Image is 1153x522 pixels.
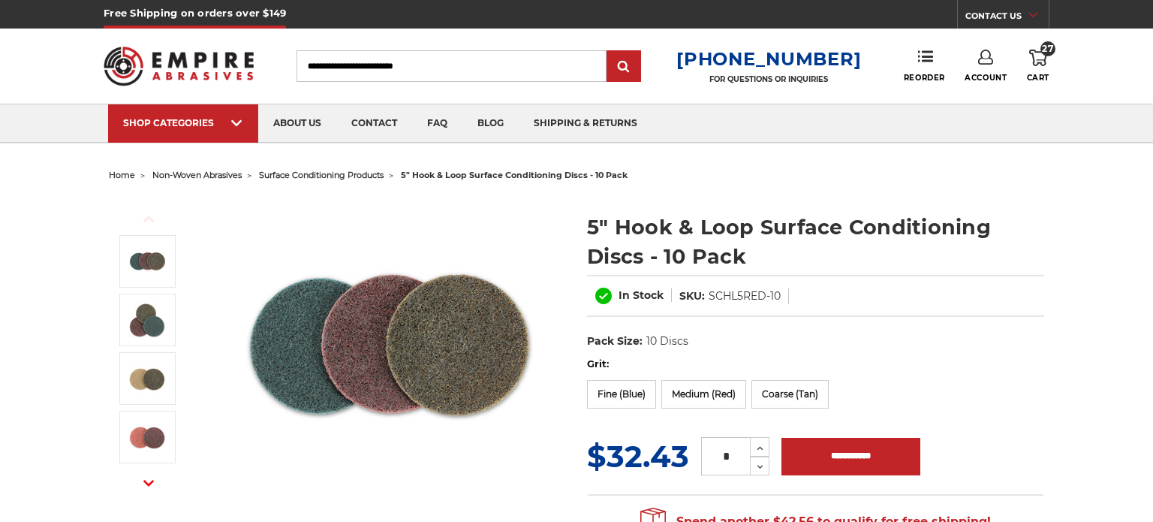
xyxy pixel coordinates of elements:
[904,50,945,82] a: Reorder
[709,288,781,304] dd: SCHL5RED-10
[462,104,519,143] a: blog
[128,301,166,339] img: 5 inch non woven scotchbrite discs
[128,360,166,397] img: coarse tan 5 inch hook and loop surface conditioning disc
[123,117,243,128] div: SHOP CATEGORIES
[258,104,336,143] a: about us
[676,48,861,70] a: [PHONE_NUMBER]
[965,73,1007,83] span: Account
[587,333,643,349] dt: Pack Size:
[587,357,1044,372] label: Grit:
[336,104,412,143] a: contact
[259,170,384,180] a: surface conditioning products
[676,74,861,84] p: FOR QUESTIONS OR INQUIRIES
[104,37,254,95] img: Empire Abrasives
[128,418,166,456] img: medium red 5 inch hook and loop surface conditioning disc
[679,288,705,304] dt: SKU:
[109,170,135,180] a: home
[238,197,538,497] img: 5 inch surface conditioning discs
[131,203,167,235] button: Previous
[904,73,945,83] span: Reorder
[401,170,628,180] span: 5" hook & loop surface conditioning discs - 10 pack
[609,52,639,82] input: Submit
[128,243,166,280] img: 5 inch surface conditioning discs
[619,288,664,302] span: In Stock
[587,438,689,475] span: $32.43
[1027,50,1049,83] a: 27 Cart
[965,8,1049,29] a: CONTACT US
[1040,41,1055,56] span: 27
[412,104,462,143] a: faq
[152,170,242,180] a: non-woven abrasives
[646,333,688,349] dd: 10 Discs
[1027,73,1049,83] span: Cart
[131,467,167,499] button: Next
[587,213,1044,271] h1: 5" Hook & Loop Surface Conditioning Discs - 10 Pack
[519,104,652,143] a: shipping & returns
